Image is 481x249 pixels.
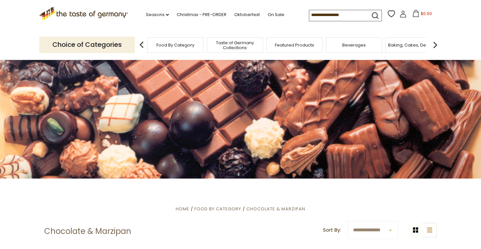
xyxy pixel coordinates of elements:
img: previous arrow [135,38,148,51]
label: Sort By: [323,226,341,234]
h1: Chocolate & Marzipan [44,226,131,236]
a: Featured Products [275,43,314,48]
a: Food By Category [194,206,241,212]
span: $0.00 [421,11,432,16]
img: next arrow [429,38,442,51]
a: Taste of Germany Collections [209,40,261,50]
a: Chocolate & Marzipan [246,206,305,212]
a: Baking, Cakes, Desserts [388,43,439,48]
a: On Sale [268,11,284,18]
a: Beverages [342,43,366,48]
a: Christmas - PRE-ORDER [177,11,226,18]
a: Home [176,206,189,212]
a: Oktoberfest [234,11,260,18]
a: Seasons [146,11,169,18]
a: Food By Category [156,43,194,48]
button: $0.00 [408,10,436,20]
p: Choice of Categories [39,37,135,53]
